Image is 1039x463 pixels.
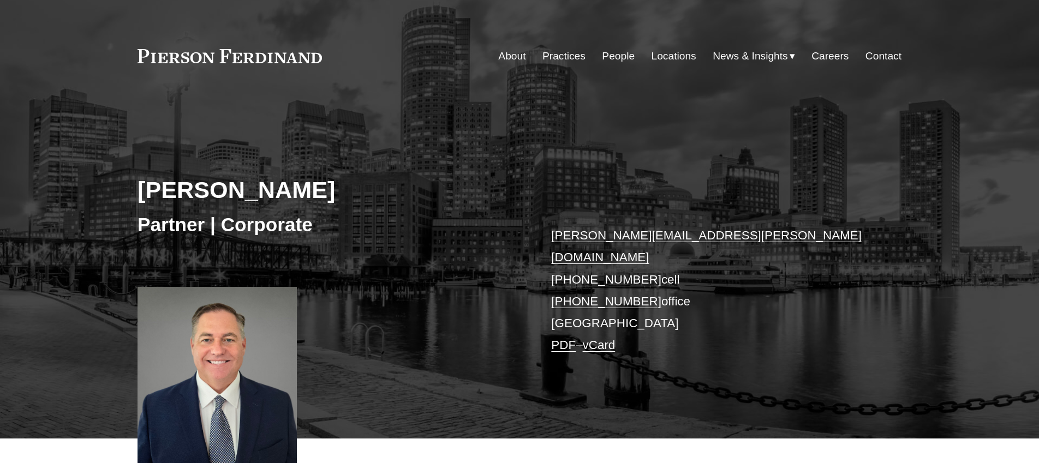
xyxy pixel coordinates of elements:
a: Practices [542,46,586,67]
a: vCard [583,338,616,352]
h2: [PERSON_NAME] [138,176,519,204]
a: Locations [652,46,696,67]
a: People [602,46,635,67]
a: [PHONE_NUMBER] [551,294,661,308]
p: cell office [GEOGRAPHIC_DATA] – [551,225,869,357]
a: Careers [811,46,849,67]
a: About [498,46,526,67]
a: folder dropdown [713,46,795,67]
a: [PHONE_NUMBER] [551,273,661,286]
a: Contact [865,46,901,67]
a: [PERSON_NAME][EMAIL_ADDRESS][PERSON_NAME][DOMAIN_NAME] [551,229,862,264]
h3: Partner | Corporate [138,213,519,237]
a: PDF [551,338,576,352]
span: News & Insights [713,47,788,66]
